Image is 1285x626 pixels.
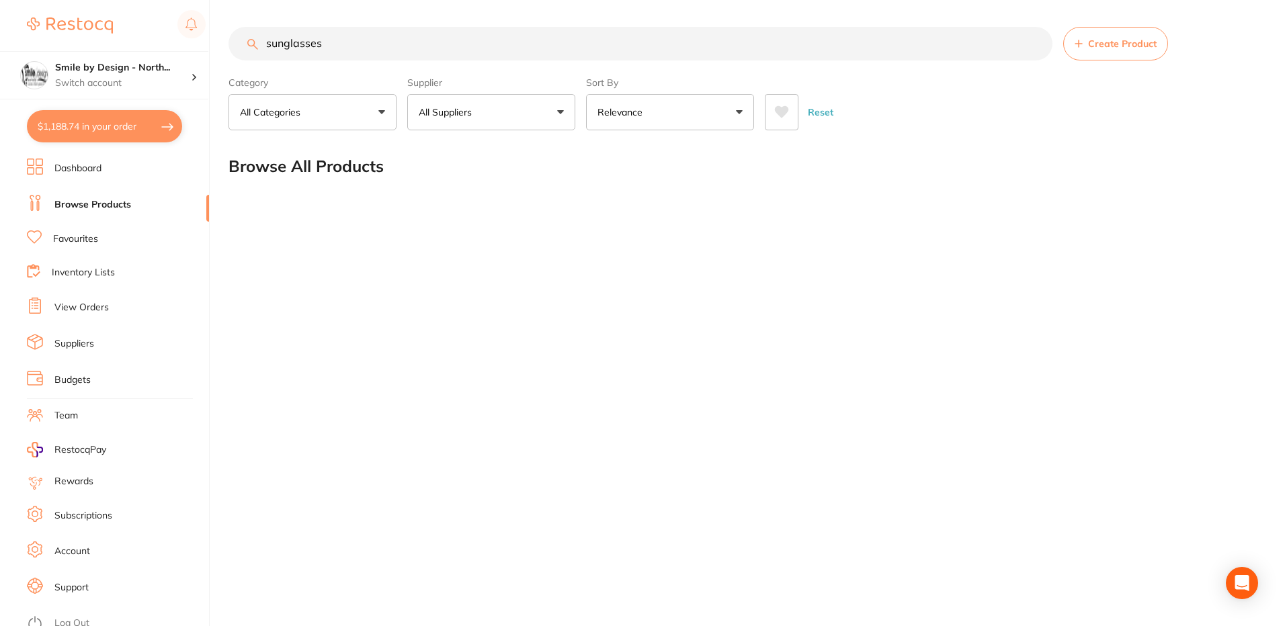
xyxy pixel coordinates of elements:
[54,545,90,558] a: Account
[54,581,89,594] a: Support
[586,77,754,89] label: Sort By
[419,105,477,119] p: All Suppliers
[54,198,131,212] a: Browse Products
[54,443,106,457] span: RestocqPay
[229,77,397,89] label: Category
[229,27,1052,60] input: Search Products
[586,94,754,130] button: Relevance
[54,162,101,175] a: Dashboard
[1088,38,1157,49] span: Create Product
[54,509,112,523] a: Subscriptions
[1226,567,1258,599] div: Open Intercom Messenger
[27,17,113,34] img: Restocq Logo
[52,266,115,279] a: Inventory Lists
[27,110,182,142] button: $1,188.74 in your order
[55,77,191,90] p: Switch account
[804,94,837,130] button: Reset
[55,61,191,75] h4: Smile by Design - North Sydney
[1063,27,1168,60] button: Create Product
[54,409,78,422] a: Team
[407,77,575,89] label: Supplier
[27,442,43,457] img: RestocqPay
[54,301,109,314] a: View Orders
[54,337,94,351] a: Suppliers
[407,94,575,130] button: All Suppliers
[597,105,648,119] p: Relevance
[54,373,91,387] a: Budgets
[229,94,397,130] button: All Categories
[27,442,106,457] a: RestocqPay
[53,232,98,246] a: Favourites
[229,157,384,176] h2: Browse All Products
[54,475,93,488] a: Rewards
[27,10,113,41] a: Restocq Logo
[21,62,48,89] img: Smile by Design - North Sydney
[240,105,306,119] p: All Categories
